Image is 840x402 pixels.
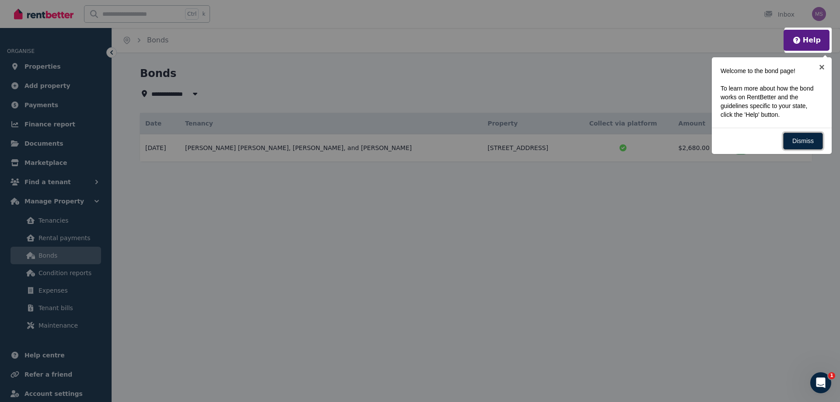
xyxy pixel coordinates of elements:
a: Dismiss [783,133,823,150]
p: To learn more about how the bond works on RentBetter and the guidelines specific to your state, c... [721,84,818,119]
iframe: Intercom live chat [810,372,831,393]
span: 1 [828,372,835,379]
a: × [812,57,832,77]
button: Help [792,35,821,45]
